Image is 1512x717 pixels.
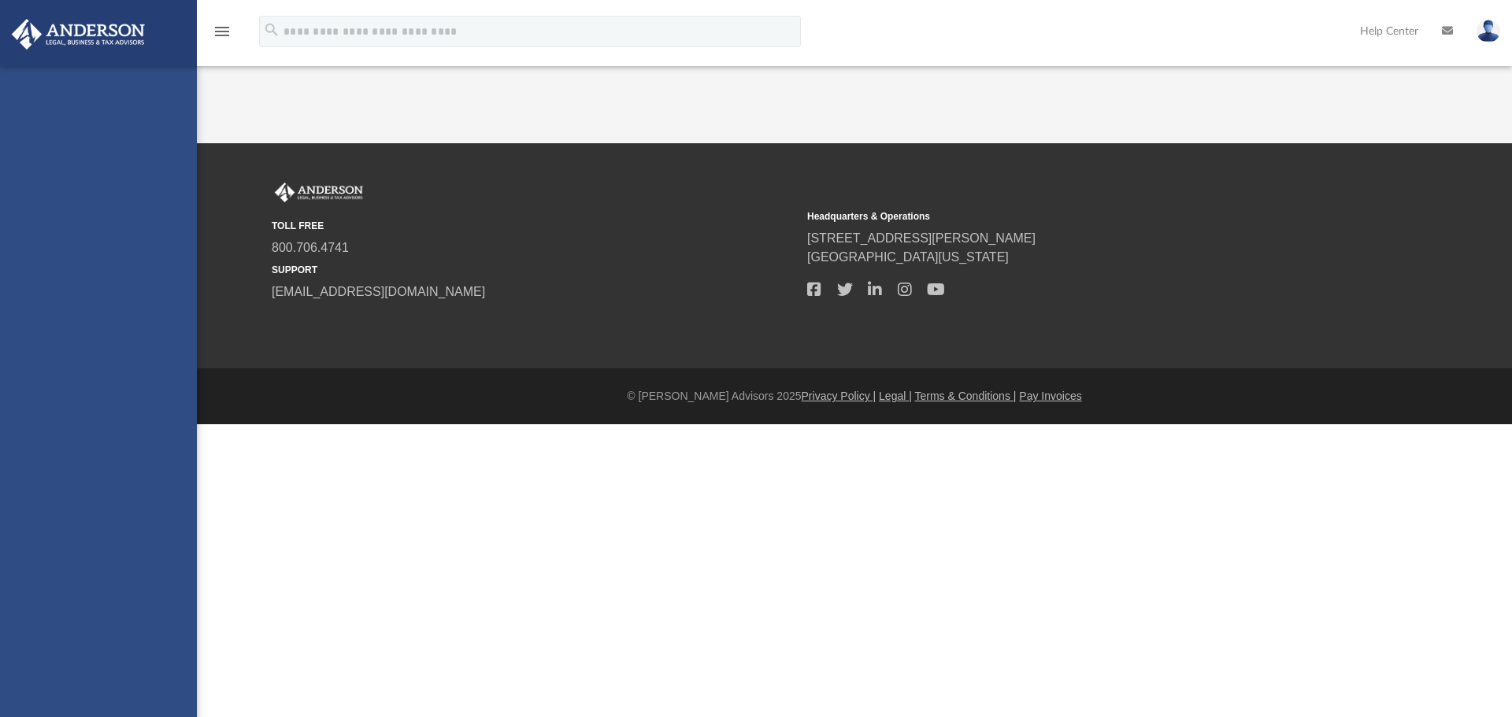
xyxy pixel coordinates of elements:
a: Pay Invoices [1019,390,1081,402]
a: [EMAIL_ADDRESS][DOMAIN_NAME] [272,285,485,298]
a: Privacy Policy | [802,390,876,402]
img: Anderson Advisors Platinum Portal [272,183,366,203]
small: SUPPORT [272,263,796,277]
div: © [PERSON_NAME] Advisors 2025 [197,388,1512,405]
a: [STREET_ADDRESS][PERSON_NAME] [807,231,1036,245]
a: [GEOGRAPHIC_DATA][US_STATE] [807,250,1009,264]
a: 800.706.4741 [272,241,349,254]
a: Legal | [879,390,912,402]
img: Anderson Advisors Platinum Portal [7,19,150,50]
a: menu [213,30,232,41]
a: Terms & Conditions | [915,390,1017,402]
small: Headquarters & Operations [807,209,1332,224]
img: User Pic [1477,20,1500,43]
i: menu [213,22,232,41]
i: search [263,21,280,39]
small: TOLL FREE [272,219,796,233]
